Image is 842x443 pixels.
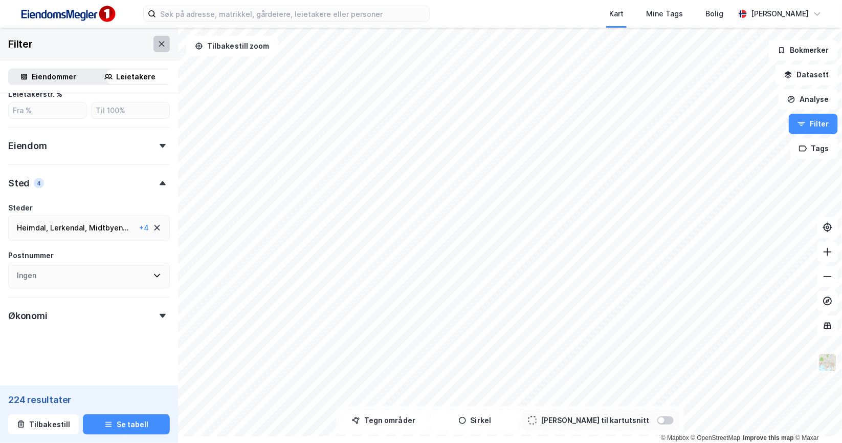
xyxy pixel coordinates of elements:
[779,89,838,110] button: Analyse
[186,36,278,56] button: Tilbakestill zoom
[8,177,30,189] div: Sted
[818,353,837,372] img: Z
[9,103,86,118] input: Fra %
[661,434,689,441] a: Mapbox
[646,8,683,20] div: Mine Tags
[34,178,44,188] div: 4
[791,394,842,443] iframe: Chat Widget
[32,71,77,83] div: Eiendommer
[89,222,129,234] div: Midtbyen ...
[8,249,54,262] div: Postnummer
[609,8,624,20] div: Kart
[16,3,119,26] img: F4PB6Px+NJ5v8B7XTbfpPpyloAAAAASUVORK5CYII=
[751,8,809,20] div: [PERSON_NAME]
[340,410,427,431] button: Tegn områder
[139,222,149,234] div: + 4
[17,269,36,282] div: Ingen
[743,434,794,441] a: Improve this map
[769,40,838,60] button: Bokmerker
[117,71,156,83] div: Leietakere
[705,8,723,20] div: Bolig
[8,394,170,406] div: 224 resultater
[8,88,62,100] div: Leietakerstr. %
[791,394,842,443] div: Kontrollprogram for chat
[541,414,649,427] div: [PERSON_NAME] til kartutsnitt
[83,414,170,435] button: Se tabell
[8,310,48,322] div: Økonomi
[50,222,87,234] div: Lerkendal ,
[789,114,838,134] button: Filter
[431,410,518,431] button: Sirkel
[17,222,48,234] div: Heimdal ,
[790,138,838,159] button: Tags
[8,414,79,435] button: Tilbakestill
[8,140,47,152] div: Eiendom
[8,36,33,52] div: Filter
[156,6,429,22] input: Søk på adresse, matrikkel, gårdeiere, leietakere eller personer
[8,202,33,214] div: Steder
[691,434,741,441] a: OpenStreetMap
[92,103,169,118] input: Til 100%
[775,65,838,85] button: Datasett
